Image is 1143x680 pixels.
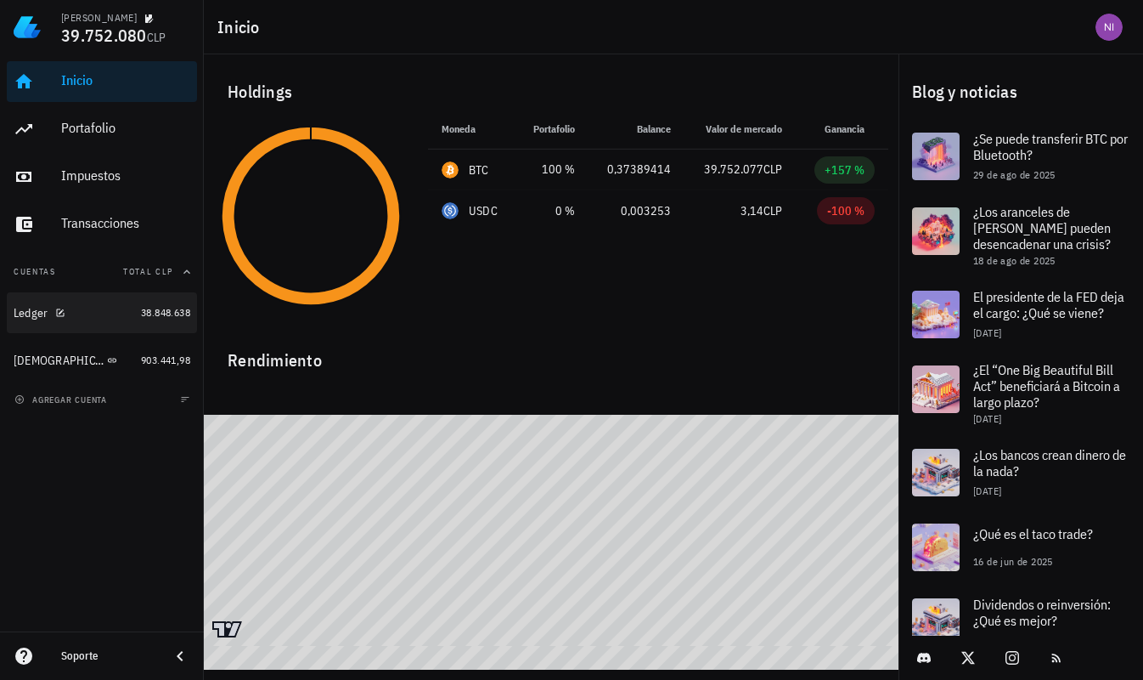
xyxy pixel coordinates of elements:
a: Dividendos o reinversión: ¿Qué es mejor? 31 de may de 2025 [898,585,1143,660]
img: LedgiFi [14,14,41,41]
span: CLP [763,203,782,218]
div: 100 % [530,161,576,178]
span: 16 de jun de 2025 [973,555,1053,568]
a: Ledger 38.848.638 [7,292,197,333]
div: USDC [469,202,498,219]
span: 903.441,98 [141,354,190,366]
a: ¿Los aranceles de [PERSON_NAME] pueden desencadenar una crisis? 18 de ago de 2025 [898,194,1143,277]
a: ¿Los bancos crean dinero de la nada? [DATE] [898,435,1143,510]
div: Rendimiento [214,333,888,374]
div: Holdings [214,65,888,119]
button: agregar cuenta [10,391,115,408]
span: Dividendos o reinversión: ¿Qué es mejor? [973,596,1111,629]
span: CLP [763,161,782,177]
span: 39.752.077 [704,161,763,177]
a: El presidente de la FED deja el cargo: ¿Qué se viene? [DATE] [898,277,1143,352]
span: Total CLP [123,266,173,277]
div: Impuestos [61,167,190,184]
a: [DEMOGRAPHIC_DATA] 903.441,98 [7,340,197,381]
span: ¿Qué es el taco trade? [973,525,1093,542]
a: Inicio [7,61,197,102]
a: Charting by TradingView [212,621,242,637]
span: Ganancia [825,122,875,135]
a: Impuestos [7,156,197,197]
span: 39.752.080 [61,24,147,47]
div: Portafolio [61,120,190,136]
div: -100 % [827,202,864,219]
div: Blog y noticias [898,65,1143,119]
th: Valor de mercado [684,109,796,150]
span: CLP [147,30,166,45]
span: 29 de ago de 2025 [973,168,1056,181]
a: ¿Se puede transferir BTC por Bluetooth? 29 de ago de 2025 [898,119,1143,194]
th: Balance [588,109,684,150]
div: Ledger [14,306,48,320]
div: [DEMOGRAPHIC_DATA] [14,354,104,368]
div: 0,003253 [602,202,671,220]
span: ¿El “One Big Beautiful Bill Act” beneficiará a Bitcoin a largo plazo? [973,361,1120,411]
span: ¿Se puede transferir BTC por Bluetooth? [973,130,1128,163]
span: [DATE] [973,326,1001,339]
span: ¿Los bancos crean dinero de la nada? [973,446,1126,479]
div: BTC [469,161,489,178]
span: 3,14 [740,203,763,218]
div: BTC-icon [442,161,459,178]
button: CuentasTotal CLP [7,252,197,292]
div: avatar [1095,14,1123,41]
span: ¿Los aranceles de [PERSON_NAME] pueden desencadenar una crisis? [973,203,1111,252]
span: agregar cuenta [18,394,107,405]
div: USDC-icon [442,202,459,219]
th: Portafolio [516,109,589,150]
a: Portafolio [7,109,197,150]
span: [DATE] [973,484,1001,497]
span: 18 de ago de 2025 [973,254,1056,267]
div: 0,37389414 [602,161,671,178]
h1: Inicio [217,14,267,41]
span: El presidente de la FED deja el cargo: ¿Qué se viene? [973,288,1124,321]
a: Transacciones [7,204,197,245]
div: 0 % [530,202,576,220]
div: +157 % [825,161,864,178]
th: Moneda [428,109,516,150]
div: Inicio [61,72,190,88]
span: 38.848.638 [141,306,190,319]
div: [PERSON_NAME] [61,11,137,25]
a: ¿Qué es el taco trade? 16 de jun de 2025 [898,510,1143,585]
div: Soporte [61,649,156,663]
span: [DATE] [973,412,1001,425]
a: ¿El “One Big Beautiful Bill Act” beneficiará a Bitcoin a largo plazo? [DATE] [898,352,1143,435]
div: Transacciones [61,215,190,231]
